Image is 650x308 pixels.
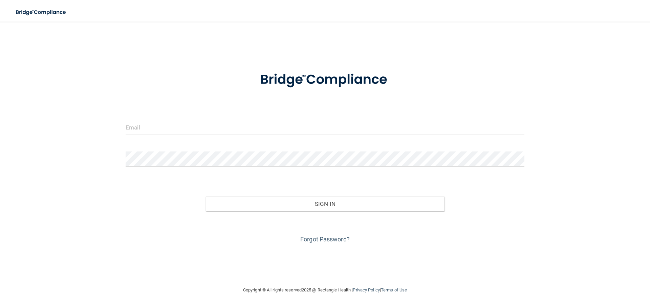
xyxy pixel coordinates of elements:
[353,287,380,292] a: Privacy Policy
[205,196,445,211] button: Sign In
[201,279,449,301] div: Copyright © All rights reserved 2025 @ Rectangle Health | |
[300,236,350,243] a: Forgot Password?
[381,287,407,292] a: Terms of Use
[126,120,524,135] input: Email
[10,5,72,19] img: bridge_compliance_login_screen.278c3ca4.svg
[246,62,404,97] img: bridge_compliance_login_screen.278c3ca4.svg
